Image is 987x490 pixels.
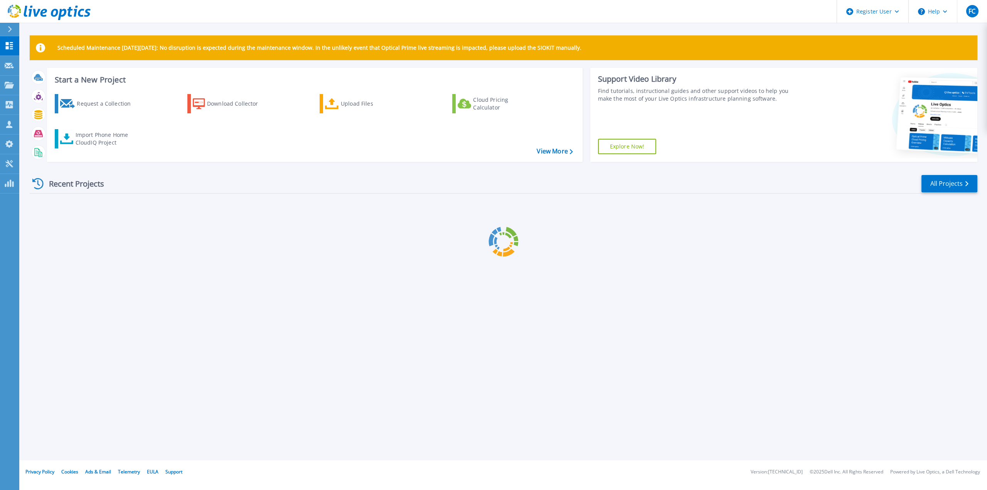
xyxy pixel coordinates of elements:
div: Import Phone Home CloudIQ Project [76,131,136,146]
a: Support [165,468,182,475]
h3: Start a New Project [55,76,573,84]
a: Download Collector [187,94,273,113]
li: Version: [TECHNICAL_ID] [751,470,803,475]
div: Download Collector [207,96,269,111]
a: Privacy Policy [25,468,54,475]
a: Cloud Pricing Calculator [452,94,538,113]
li: Powered by Live Optics, a Dell Technology [890,470,980,475]
div: Cloud Pricing Calculator [473,96,535,111]
a: Explore Now! [598,139,657,154]
a: View More [537,148,573,155]
a: Ads & Email [85,468,111,475]
span: FC [968,8,975,14]
p: Scheduled Maintenance [DATE][DATE]: No disruption is expected during the maintenance window. In t... [57,45,581,51]
div: Support Video Library [598,74,798,84]
a: Request a Collection [55,94,141,113]
a: Telemetry [118,468,140,475]
div: Recent Projects [30,174,115,193]
div: Upload Files [341,96,403,111]
a: All Projects [921,175,977,192]
a: EULA [147,468,158,475]
a: Upload Files [320,94,406,113]
div: Find tutorials, instructional guides and other support videos to help you make the most of your L... [598,87,798,103]
div: Request a Collection [77,96,138,111]
a: Cookies [61,468,78,475]
li: © 2025 Dell Inc. All Rights Reserved [810,470,883,475]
